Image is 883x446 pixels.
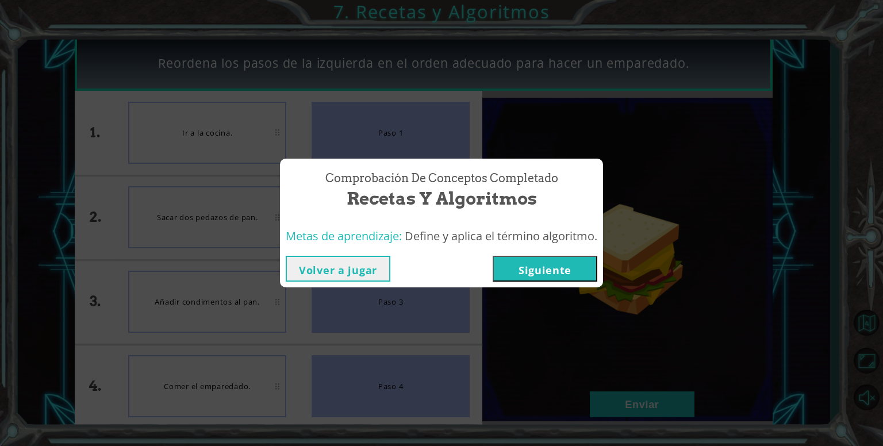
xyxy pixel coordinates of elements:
[493,256,597,282] button: Siguiente
[405,228,597,244] span: Define y aplica el término algoritmo.
[347,186,537,211] span: Recetas y Algoritmos
[286,228,402,244] span: Metas de aprendizaje:
[286,256,390,282] button: Volver a jugar
[325,170,558,187] span: Comprobación de conceptos Completado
